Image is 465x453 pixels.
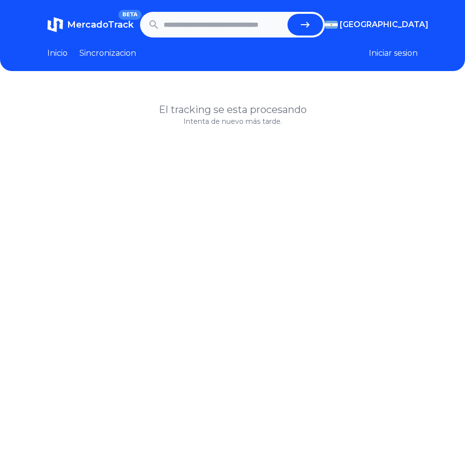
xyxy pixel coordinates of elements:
[79,47,136,59] a: Sincronizacion
[47,47,68,59] a: Inicio
[118,10,142,20] span: BETA
[47,116,418,126] p: Intenta de nuevo más tarde.
[325,19,418,31] button: [GEOGRAPHIC_DATA]
[325,21,338,29] img: Argentina
[369,47,418,59] button: Iniciar sesion
[67,19,134,30] span: MercadoTrack
[340,19,429,31] span: [GEOGRAPHIC_DATA]
[47,17,134,33] a: MercadoTrackBETA
[47,17,63,33] img: MercadoTrack
[47,103,418,116] h1: El tracking se esta procesando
